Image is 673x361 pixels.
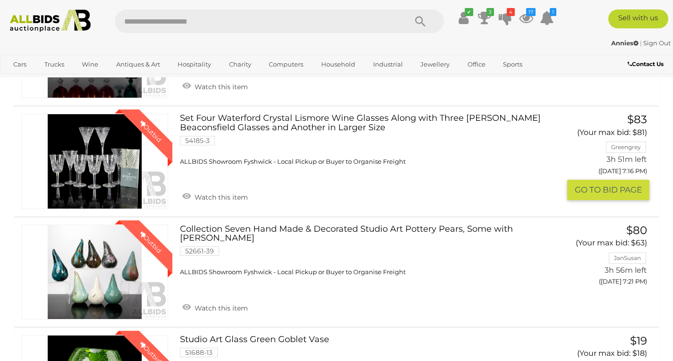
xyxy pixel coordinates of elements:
a: Antiques & Art [110,57,166,72]
i: 3 [486,8,494,16]
a: Computers [263,57,309,72]
div: Outbid [129,220,172,264]
a: Watch this item [180,300,250,314]
a: Jewellery [414,57,456,72]
b: Contact Us [628,60,664,67]
span: Watch this item [192,83,248,91]
a: Sell with us [608,9,669,28]
a: Set Four Waterford Crystal Lismore Wine Glasses Along with Three [PERSON_NAME] Beaconsfield Glass... [187,114,544,166]
a: Outbid [21,114,168,209]
a: Outbid [21,225,168,319]
span: Watch this item [192,193,248,201]
a: 4 [498,9,512,26]
a: 3 [477,9,492,26]
span: $19 [630,334,647,347]
span: $80 [626,224,647,237]
a: Sports [497,57,528,72]
a: Watch this item [180,189,250,203]
a: Cars [7,57,33,72]
img: Allbids.com.au [5,9,95,32]
a: Charity [223,57,257,72]
i: 17 [526,8,536,16]
span: Watch this item [192,304,248,312]
a: Sign Out [643,39,671,47]
span: | [640,39,642,47]
a: Trucks [38,57,70,72]
button: Search [397,9,444,33]
a: Contact Us [628,59,666,69]
a: ✔ [457,9,471,26]
button: GO TO BID PAGE [567,180,649,200]
a: $83 (Your max bid: $81) Greengrey 3h 51m left ([DATE] 7:16 PM) GO TO BID PAGE [559,114,650,200]
a: Office [461,57,492,72]
div: Outbid [129,109,172,153]
i: 1 [550,8,556,16]
a: 17 [519,9,533,26]
a: Wine [76,57,104,72]
i: ✔ [465,8,473,16]
a: Collection Seven Hand Made & Decorated Studio Art Pottery Pears, Some with [PERSON_NAME] 52661-39... [187,225,544,277]
a: Household [315,57,361,72]
a: Hospitality [171,57,217,72]
span: $83 [627,113,647,126]
a: $80 (Your max bid: $63) JanSusan 3h 56m left ([DATE] 7:21 PM) [559,225,650,291]
a: Industrial [367,57,409,72]
a: Watch this item [180,79,250,93]
a: 1 [540,9,554,26]
a: Annies [611,39,640,47]
strong: Annies [611,39,639,47]
a: [GEOGRAPHIC_DATA] [7,72,86,88]
i: 4 [507,8,515,16]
